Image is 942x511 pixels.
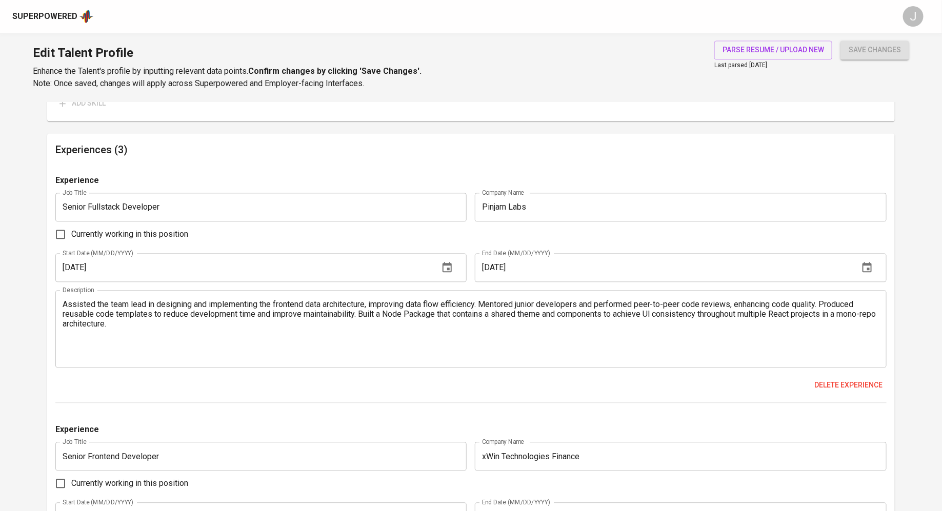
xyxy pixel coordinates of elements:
button: Delete experience [810,376,887,395]
a: Superpoweredapp logo [12,9,93,24]
h6: Experiences (3) [55,142,887,158]
p: Enhance the Talent's profile by inputting relevant data points. Note: Once saved, changes will ap... [33,66,422,90]
span: parse resume / upload new [723,44,824,57]
span: Last parsed [DATE] [714,62,767,69]
div: Superpowered [12,11,77,23]
span: Currently working in this position [71,229,188,241]
button: save changes [840,41,909,60]
span: Currently working in this position [71,478,188,490]
h1: Edit Talent Profile [33,41,422,66]
span: Delete experience [814,379,883,392]
div: J [903,6,924,27]
p: Experience [55,175,99,187]
p: Experience [55,424,99,436]
button: parse resume / upload new [714,41,832,60]
b: Confirm changes by clicking 'Save Changes'. [248,67,422,76]
img: app logo [79,9,93,24]
span: save changes [849,44,901,57]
